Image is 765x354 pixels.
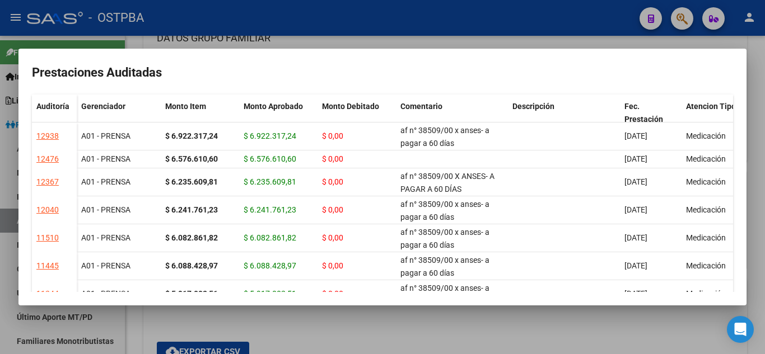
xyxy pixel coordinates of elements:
span: af n° 38509/00 x anses- a pagar a 60 días [400,284,489,305]
span: af n° 38509/00 x anses- a pagar a 60 días [400,228,489,249]
span: Gerenciador [81,102,125,111]
span: Medicación [686,177,726,186]
span: af n° 38509/00 x anses- a pagar a 60 días [400,126,489,148]
span: $ 0,00 [322,154,343,163]
span: af n° 38509/00 x anses- a pagar a 60 días [400,200,489,221]
div: 12367 [36,176,59,188]
strong: $ 6.922.317,24 [165,131,218,140]
span: Monto Item [165,102,206,111]
datatable-header-cell: Comentario [396,95,508,141]
span: Auditoría [36,102,69,111]
span: af n° 38509/00 x anses- a pagar a 60 días [400,256,489,277]
div: 12476 [36,153,59,166]
span: $ 0,00 [322,233,343,242]
datatable-header-cell: Monto Debitado [318,95,396,141]
span: $ 0,00 [322,177,343,186]
div: 11510 [36,232,59,244]
span: $ 6.082.861,82 [244,233,296,242]
span: Medicación [686,205,726,214]
datatable-header-cell: Monto Item [161,95,239,141]
datatable-header-cell: Fec. Prestación [620,95,682,141]
datatable-header-cell: Gerenciador [77,95,161,141]
span: $ 0,00 [322,205,343,214]
span: Medicación [686,289,726,298]
span: Comentario [400,102,442,111]
span: A01 - PRENSA [81,261,130,270]
div: 12040 [36,204,59,216]
h2: Prestaciones Auditadas [32,62,733,83]
span: Medicación [686,261,726,270]
span: A01 - PRENSA [81,154,130,163]
strong: $ 6.241.761,23 [165,205,218,214]
datatable-header-cell: Atencion Tipo [682,95,743,141]
span: Fec. Prestación [624,102,663,124]
div: 11445 [36,259,59,272]
span: $ 6.235.609,81 [244,177,296,186]
span: [DATE] [624,154,647,163]
span: Atencion Tipo [686,102,736,111]
span: A01 - PRENSA [81,233,130,242]
span: $ 5.917.002,51 [244,289,296,298]
strong: $ 6.082.861,82 [165,233,218,242]
span: Descripción [512,102,554,111]
span: $ 6.576.610,60 [244,154,296,163]
span: [DATE] [624,131,647,140]
datatable-header-cell: Descripción [508,95,620,141]
span: A01 - PRENSA [81,205,130,214]
span: $ 6.088.428,97 [244,261,296,270]
strong: $ 6.576.610,60 [165,154,218,163]
span: A01 - PRENSA [81,289,130,298]
span: $ 6.241.761,23 [244,205,296,214]
span: [DATE] [624,261,647,270]
span: [DATE] [624,177,647,186]
span: [DATE] [624,205,647,214]
span: A01 - PRENSA [81,177,130,186]
span: $ 6.922.317,24 [244,131,296,140]
span: Monto Debitado [322,102,379,111]
span: af n° 38509/00 X ANSES- A PAGAR A 60 DÍAS [400,172,495,193]
strong: $ 6.235.609,81 [165,177,218,186]
datatable-header-cell: Auditoría [32,95,77,141]
strong: $ 5.917.002,51 [165,289,218,298]
span: $ 0,00 [322,131,343,140]
span: Medicación [686,131,726,140]
span: [DATE] [624,233,647,242]
div: Open Intercom Messenger [727,316,754,343]
span: Monto Aprobado [244,102,303,111]
span: [DATE] [624,289,647,298]
div: 11244 [36,287,59,300]
span: $ 0,00 [322,289,343,298]
span: $ 0,00 [322,261,343,270]
strong: $ 6.088.428,97 [165,261,218,270]
span: A01 - PRENSA [81,131,130,140]
span: Medicación [686,233,726,242]
div: 12938 [36,130,59,143]
span: Medicación [686,154,726,163]
datatable-header-cell: Monto Aprobado [239,95,318,141]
